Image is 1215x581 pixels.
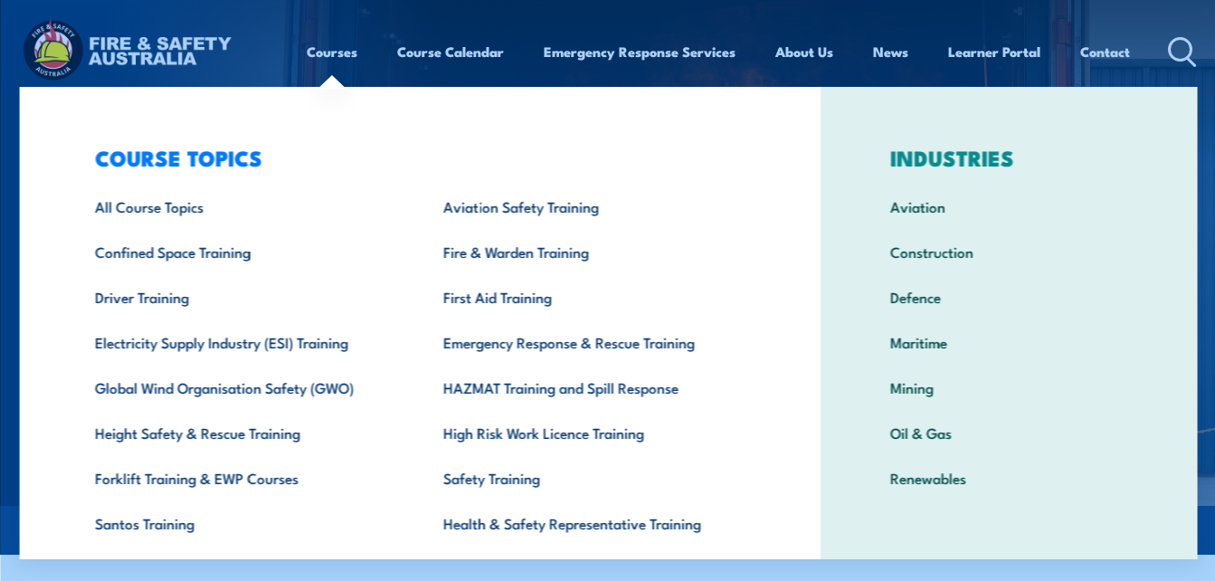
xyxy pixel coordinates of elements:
a: Emergency Response Services [544,30,736,73]
a: Aviation [862,184,1155,229]
h3: INDUSTRIES [862,145,1155,170]
a: Driver Training [66,274,414,319]
a: Height Safety & Rescue Training [66,410,414,455]
a: HAZMAT Training and Spill Response [414,365,763,410]
a: Courses [307,30,357,73]
a: About Us [775,30,833,73]
a: Aviation Safety Training [414,184,763,229]
a: Oil & Gas [862,410,1155,455]
a: Emergency Response & Rescue Training [414,319,763,365]
a: Safety Training [414,455,763,500]
a: Defence [862,274,1155,319]
a: Santos Training [66,500,414,546]
a: Course Calendar [397,30,504,73]
a: Construction [862,229,1155,274]
a: Confined Space Training [66,229,414,274]
h3: COURSE TOPICS [66,145,764,170]
a: Maritime [862,319,1155,365]
a: Mining [862,365,1155,410]
a: Electricity Supply Industry (ESI) Training [66,319,414,365]
a: Fire & Warden Training [414,229,763,274]
a: Forklift Training & EWP Courses [66,455,414,500]
a: Health & Safety Representative Training [414,500,763,546]
a: Global Wind Organisation Safety (GWO) [66,365,414,410]
a: High Risk Work Licence Training [414,410,763,455]
a: Contact [1080,30,1130,73]
a: First Aid Training [414,274,763,319]
a: Renewables [862,455,1155,500]
a: All Course Topics [66,184,414,229]
a: Learner Portal [948,30,1040,73]
a: News [873,30,908,73]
